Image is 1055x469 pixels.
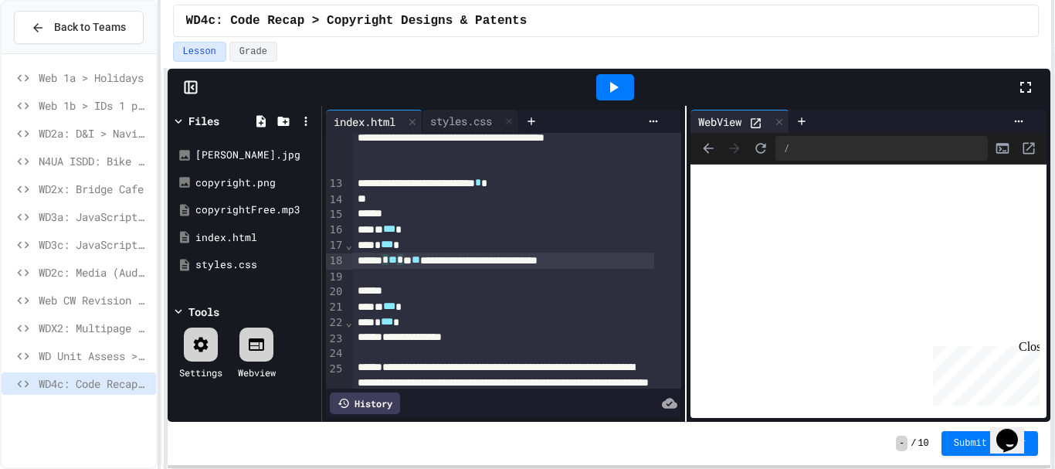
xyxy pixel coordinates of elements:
span: Fold line [344,239,352,251]
span: WD4c: Code Recap > Copyright Designs & Patents Act [186,12,557,30]
div: styles.css [195,257,316,273]
span: Web 1a > Holidays [39,70,150,86]
button: Grade [229,42,277,62]
span: WDX2: Multipage Movie Franchise [39,320,150,336]
div: copyrightFree.mp3 [195,202,316,218]
div: 18 [326,253,345,269]
span: WD Unit Assess > 2024/25 SQA Assignment [39,348,150,364]
span: WD2a: D&I > Navigational Structure & Wireframes [39,125,150,141]
span: WD4c: Code Recap > Copyright Designs & Patents Act [39,376,150,392]
button: Back to Teams [14,11,144,44]
button: Open in new tab [1017,137,1040,160]
div: 24 [326,346,345,362]
div: Webview [238,365,276,379]
span: WD2x: Bridge Cafe [39,181,150,197]
div: Tools [188,304,219,320]
div: WebView [690,110,789,133]
div: 12 [326,100,345,176]
iframe: chat widget [927,340,1040,406]
div: WebView [690,114,749,130]
div: Files [188,113,219,129]
span: Submit Answer [954,437,1026,450]
div: 16 [326,223,345,238]
div: 23 [326,331,345,347]
span: Web CW Revision > Environmental Impact [39,292,150,308]
div: / [775,136,988,161]
span: WD2c: Media (Audio and Video) [39,264,150,280]
div: 22 [326,315,345,331]
div: 14 [326,192,345,208]
div: copyright.png [195,175,316,191]
div: index.html [326,114,403,130]
div: Chat with us now!Close [6,6,107,98]
div: 21 [326,300,345,315]
span: Forward [723,137,746,160]
iframe: Web Preview [690,165,1047,419]
span: Web 1b > IDs 1 page (Subjects) [39,97,150,114]
span: Back to Teams [54,19,126,36]
div: 13 [326,176,345,192]
span: Back [697,137,720,160]
span: WD3a: JavaScript Task 1 [39,209,150,225]
div: styles.css [422,113,500,129]
div: 17 [326,238,345,253]
span: WD3c: JavaScript Scholar Example [39,236,150,253]
div: styles.css [422,110,519,133]
button: Refresh [749,137,772,160]
span: N4UA ISDD: Bike Scotland [39,153,150,169]
div: 15 [326,207,345,223]
button: Console [991,137,1014,160]
div: History [330,393,400,414]
div: index.html [195,230,316,246]
div: Settings [179,365,222,379]
button: Lesson [173,42,226,62]
span: 10 [918,437,928,450]
div: [PERSON_NAME].jpg [195,148,316,163]
span: - [896,436,907,451]
div: index.html [326,110,422,133]
div: 19 [326,270,345,285]
iframe: chat widget [990,407,1040,454]
button: Submit Answer [941,431,1039,456]
div: 20 [326,284,345,300]
span: Fold line [344,316,352,328]
span: / [911,437,916,450]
